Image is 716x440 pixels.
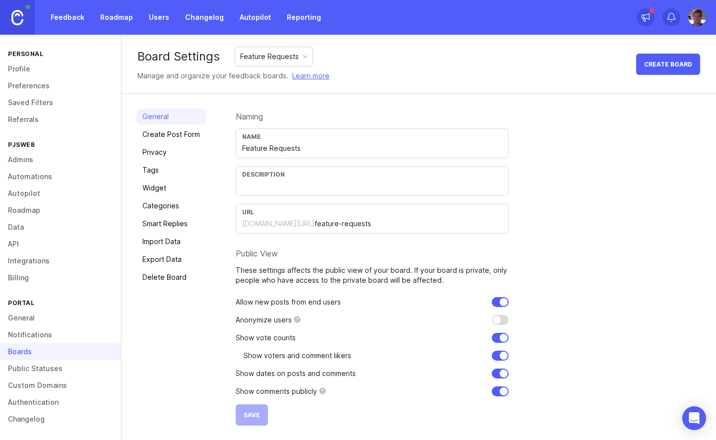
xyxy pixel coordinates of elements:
a: Autopilot [234,8,277,26]
div: Open Intercom Messenger [682,406,706,430]
a: Delete Board [136,269,206,285]
div: [DOMAIN_NAME][URL] [242,219,315,229]
a: Import Data [136,234,206,250]
button: Create Board [636,54,700,75]
a: Learn more [292,70,329,81]
div: Description [242,171,502,178]
a: Smart Replies [136,216,206,232]
span: Create Board [644,61,692,68]
div: Feature Requests [240,51,299,62]
a: Users [143,8,175,26]
p: Anonymize users [236,315,292,325]
a: Widget [136,180,206,196]
div: Name [242,133,502,140]
a: Create Post Form [136,126,206,142]
p: Show vote counts [236,333,296,343]
p: Show dates on posts and comments [236,369,356,378]
p: Allow new posts from end users [236,297,341,307]
div: Naming [236,113,509,121]
a: Roadmap [94,8,139,26]
a: Reporting [281,8,327,26]
a: Tags [136,162,206,178]
div: URL [242,208,502,216]
a: Privacy [136,144,206,160]
div: Public View [236,250,509,257]
a: Changelog [179,8,230,26]
a: General [136,109,206,125]
a: Feedback [45,8,90,26]
p: These settings affects the public view of your board. If your board is private, only people who h... [236,265,509,285]
img: Paul Smith [688,8,706,26]
a: Export Data [136,251,206,267]
a: Categories [136,198,206,214]
img: Canny Home [11,10,23,25]
div: Manage and organize your feedback boards. [137,70,329,81]
div: Board Settings [137,51,220,63]
p: Show voters and comment likers [244,351,351,361]
p: Show comments publicly [236,386,317,396]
